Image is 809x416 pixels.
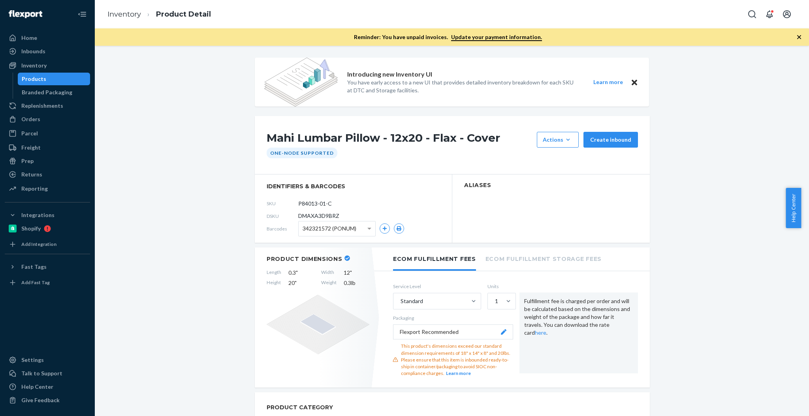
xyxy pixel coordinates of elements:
span: " [350,269,352,276]
div: Help Center [21,383,53,391]
button: Integrations [5,209,90,221]
a: here [535,329,546,336]
div: Standard [401,297,423,305]
a: Orders [5,113,90,126]
a: Returns [5,168,90,181]
a: Product Detail [156,10,211,19]
div: Freight [21,144,41,152]
a: Shopify [5,222,90,235]
div: Fulfillment fee is charged per order and will be calculated based on the dimensions and weight of... [519,292,638,373]
span: Length [267,269,281,277]
div: Shopify [21,225,41,232]
span: Barcodes [267,225,298,232]
h2: Aliases [464,182,638,188]
a: Products [18,73,90,85]
button: Open Search Box [744,6,760,22]
span: identifiers & barcodes [267,182,440,190]
span: 0.3 lb [344,279,369,287]
div: Add Integration [21,241,56,247]
li: Ecom Fulfillment Storage Fees [485,247,602,269]
span: 12 [344,269,369,277]
button: Flexport Recommended [393,324,513,339]
div: Inventory [21,62,47,69]
input: Standard [400,297,401,305]
div: Give Feedback [21,396,60,404]
span: SKU [267,200,298,207]
a: Freight [5,141,90,154]
div: This product's dimensions exceed our standard dimension requirements of 18" x 14" x 8" and 20lbs.... [401,343,513,377]
a: Inbounds [5,45,90,58]
span: " [295,279,297,286]
div: Add Fast Tag [21,279,50,286]
span: Width [321,269,337,277]
img: new-reports-banner-icon.82668bd98b6a51aee86340f2a7b77ae3.png [264,58,338,107]
div: Prep [21,157,34,165]
div: Talk to Support [21,369,62,377]
h2: PRODUCT CATEGORY [267,400,333,414]
span: " [296,269,298,276]
p: You have early access to a new UI that provides detailed inventory breakdown for each SKU at DTC ... [347,79,579,94]
button: Create inbound [583,132,638,148]
a: Add Integration [5,238,90,251]
div: Actions [543,136,573,144]
div: Home [21,34,37,42]
a: Prep [5,155,90,167]
label: Service Level [393,283,481,290]
a: Parcel [5,127,90,140]
div: Replenishments [21,102,63,110]
span: Weight [321,279,337,287]
a: Talk to Support [5,367,90,380]
a: Inventory [107,10,141,19]
a: Settings [5,354,90,366]
div: 1 [495,297,498,305]
button: Open notifications [762,6,777,22]
div: Inbounds [21,47,45,55]
p: Introducing new Inventory UI [347,70,432,79]
p: Reminder: You have unpaid invoices. [354,33,542,41]
a: Update your payment information. [451,34,542,41]
button: Help Center [786,188,801,228]
div: One-Node Supported [267,148,337,158]
div: Branded Packaging [22,88,72,96]
ol: breadcrumbs [101,3,217,26]
li: Ecom Fulfillment Fees [393,247,476,271]
button: Fast Tags [5,260,90,273]
span: 20 [288,279,314,287]
a: Replenishments [5,99,90,112]
button: Learn more [446,370,471,377]
div: Fast Tags [21,263,47,271]
div: Parcel [21,129,38,137]
label: Units [487,283,513,290]
h2: Product Dimensions [267,255,342,262]
span: DSKU [267,213,298,219]
span: 0.3 [288,269,314,277]
button: Learn more [588,77,628,87]
a: Reporting [5,182,90,195]
span: DMAXA3D9BRZ [298,212,339,220]
button: Open account menu [779,6,795,22]
img: Flexport logo [9,10,42,18]
button: Actions [537,132,579,148]
a: Add Fast Tag [5,276,90,289]
div: Integrations [21,211,55,219]
button: Close [629,77,640,87]
h1: Mahi Lumbar Pillow - 12x20 - Flax - Cover [267,132,533,148]
div: Returns [21,171,42,178]
input: 1 [494,297,495,305]
div: Reporting [21,185,48,193]
span: Height [267,279,281,287]
div: Settings [21,356,44,364]
a: Branded Packaging [18,86,90,99]
a: Home [5,32,90,44]
p: Packaging [393,315,513,321]
button: Give Feedback [5,394,90,407]
span: 342321572 (PONUM) [303,222,356,235]
button: Close Navigation [74,6,90,22]
a: Help Center [5,380,90,393]
div: Orders [21,115,40,123]
a: Inventory [5,59,90,72]
div: Products [22,75,46,83]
